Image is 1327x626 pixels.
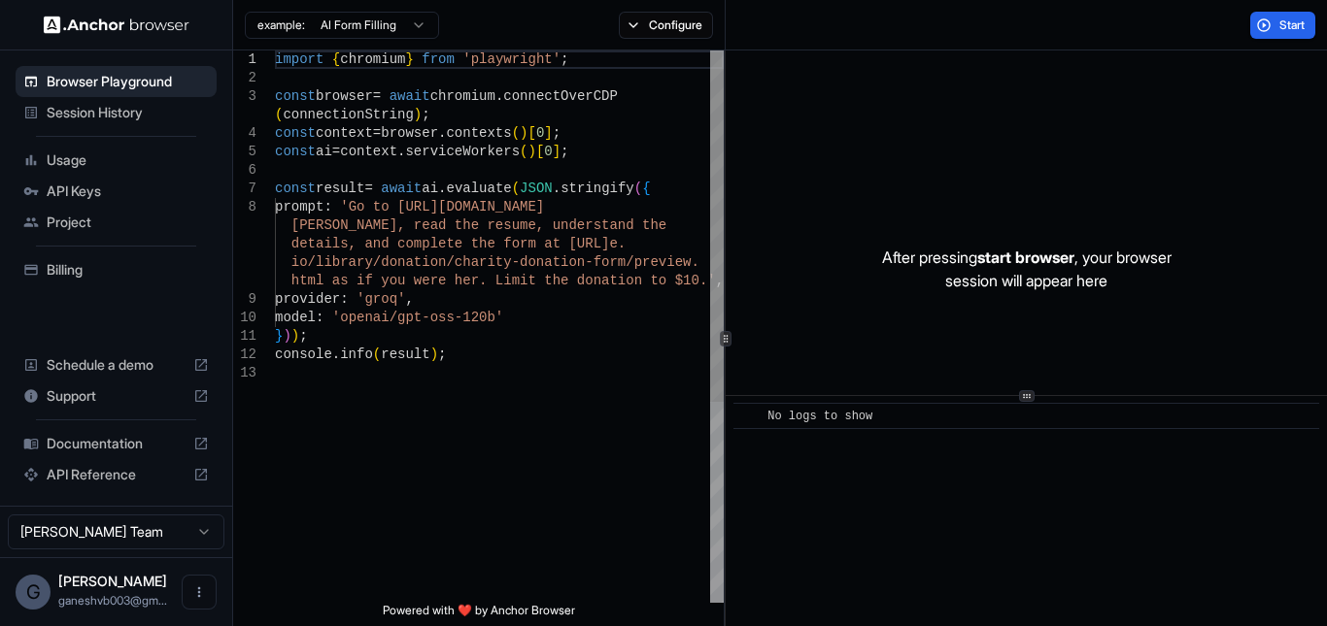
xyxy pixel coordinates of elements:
[634,181,642,196] span: (
[47,181,209,201] span: API Keys
[275,88,316,104] span: const
[1279,17,1307,33] span: Start
[47,150,209,170] span: Usage
[381,346,429,362] span: result
[422,181,438,196] span: ai
[553,181,561,196] span: .
[520,181,553,196] span: JSON
[316,181,364,196] span: result
[1250,12,1315,39] button: Start
[495,88,503,104] span: .
[642,181,650,196] span: {
[233,50,256,69] div: 1
[438,346,446,362] span: ;
[275,199,323,214] span: prompt
[340,346,373,362] span: info
[233,124,256,143] div: 4
[332,310,503,325] span: 'openai/gpt-oss-120b'
[381,125,438,141] span: browser
[233,346,256,364] div: 12
[275,181,316,196] span: const
[283,107,413,122] span: connectionString
[275,51,323,67] span: import
[438,181,446,196] span: .
[275,328,283,344] span: }
[561,181,634,196] span: stringify
[233,143,256,161] div: 5
[332,51,340,67] span: {
[233,198,256,216] div: 8
[233,87,256,106] div: 3
[390,88,430,104] span: await
[520,125,527,141] span: )
[340,51,405,67] span: chromium
[462,51,561,67] span: 'playwright'
[16,145,217,176] div: Usage
[58,573,167,589] span: Ganesh Bhat
[561,144,568,159] span: ;
[699,273,716,288] span: .'
[977,247,1074,267] span: start browser
[16,349,217,380] div: Schedule a demo
[609,236,626,251] span: e.
[357,291,405,307] span: 'groq'
[503,88,618,104] span: connectOverCDP
[381,181,422,196] span: await
[291,236,610,251] span: details, and complete the form at [URL]
[553,144,561,159] span: ]
[882,246,1172,292] p: After pressing , your browser session will appear here
[323,199,331,214] span: :
[16,459,217,490] div: API Reference
[47,355,186,375] span: Schedule a demo
[364,181,372,196] span: =
[47,434,186,453] span: Documentation
[512,181,520,196] span: (
[275,291,340,307] span: provider
[233,69,256,87] div: 2
[233,327,256,346] div: 11
[16,428,217,459] div: Documentation
[405,291,413,307] span: ,
[536,144,544,159] span: [
[182,575,217,610] button: Open menu
[373,346,381,362] span: (
[544,144,552,159] span: 0
[512,125,520,141] span: (
[446,125,511,141] span: contexts
[527,125,535,141] span: [
[383,603,575,626] span: Powered with ❤️ by Anchor Browser
[233,161,256,180] div: 6
[527,144,535,159] span: )
[16,380,217,412] div: Support
[332,144,340,159] span: =
[283,328,290,344] span: )
[446,181,511,196] span: evaluate
[16,254,217,285] div: Billing
[16,97,217,128] div: Session History
[316,88,373,104] span: browser
[233,180,256,198] div: 7
[553,125,561,141] span: ;
[291,254,699,270] span: io/library/donation/charity-donation-form/preview.
[373,125,381,141] span: =
[58,593,167,608] span: ganeshvb003@gmail.com
[291,273,699,288] span: html as if you were her. Limit the donation to $10
[275,107,283,122] span: (
[316,144,332,159] span: ai
[16,207,217,238] div: Project
[275,310,316,325] span: model
[233,364,256,382] div: 13
[422,107,429,122] span: ;
[316,310,323,325] span: :
[299,328,307,344] span: ;
[275,346,332,362] span: console
[47,386,186,406] span: Support
[233,309,256,327] div: 10
[291,217,666,233] span: [PERSON_NAME], read the resume, understand the
[520,144,527,159] span: (
[332,346,340,362] span: .
[340,291,348,307] span: :
[47,103,209,122] span: Session History
[373,88,381,104] span: =
[47,260,209,280] span: Billing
